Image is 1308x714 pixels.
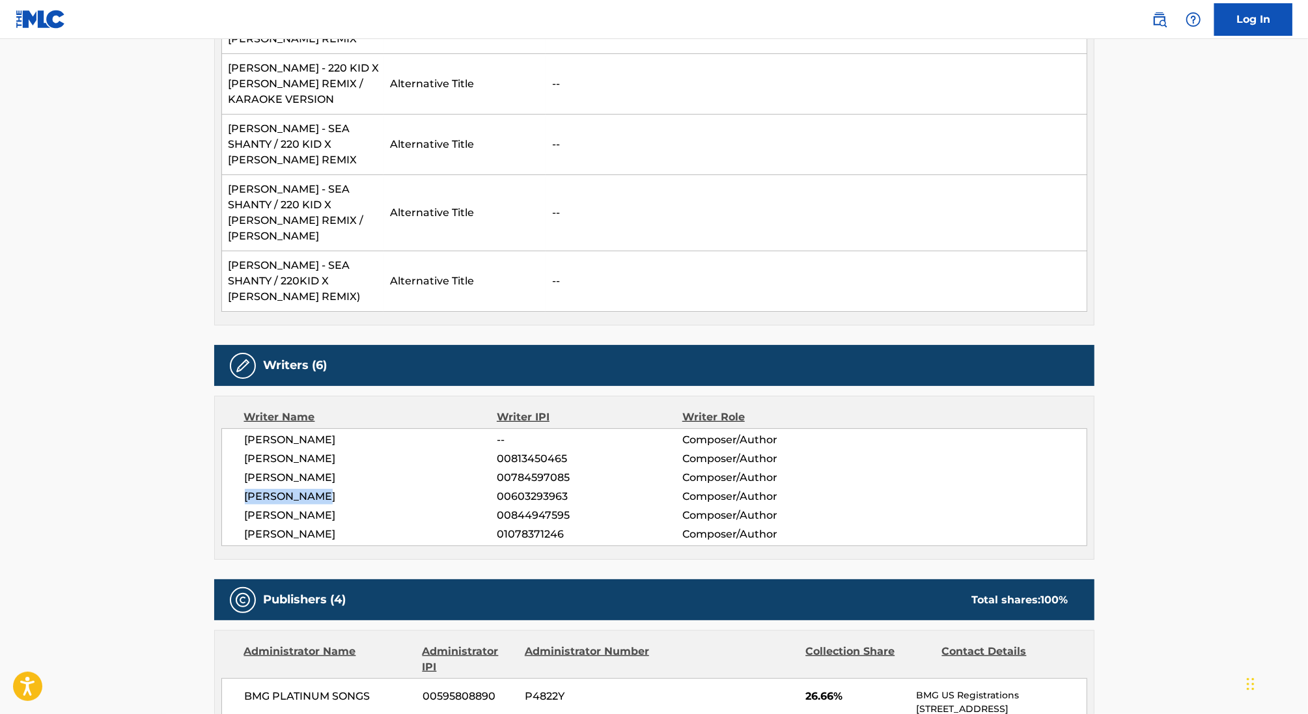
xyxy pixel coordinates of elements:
[1041,594,1068,606] span: 100 %
[1247,665,1255,704] div: Drag
[497,489,682,504] span: 00603293963
[245,432,497,448] span: [PERSON_NAME]
[264,592,346,607] h5: Publishers (4)
[942,644,1068,675] div: Contact Details
[1147,7,1173,33] a: Public Search
[525,644,651,675] div: Administrator Number
[497,432,682,448] span: --
[546,54,1087,115] td: --
[682,432,851,448] span: Composer/Author
[497,470,682,486] span: 00784597085
[1214,3,1292,36] a: Log In
[383,115,546,175] td: Alternative Title
[972,592,1068,608] div: Total shares:
[221,54,383,115] td: [PERSON_NAME] - 220 KID X [PERSON_NAME] REMIX / KARAOKE VERSION
[245,508,497,523] span: [PERSON_NAME]
[383,54,546,115] td: Alternative Title
[244,409,497,425] div: Writer Name
[682,489,851,504] span: Composer/Author
[497,527,682,542] span: 01078371246
[682,508,851,523] span: Composer/Author
[245,689,413,704] span: BMG PLATINUM SONGS
[546,175,1087,251] td: --
[682,470,851,486] span: Composer/Author
[805,644,932,675] div: Collection Share
[497,409,682,425] div: Writer IPI
[383,175,546,251] td: Alternative Title
[244,644,413,675] div: Administrator Name
[546,251,1087,312] td: --
[383,251,546,312] td: Alternative Title
[682,527,851,542] span: Composer/Author
[264,358,327,373] h5: Writers (6)
[1186,12,1201,27] img: help
[805,689,906,704] span: 26.66%
[525,689,651,704] span: P4822Y
[245,489,497,504] span: [PERSON_NAME]
[682,409,851,425] div: Writer Role
[221,251,383,312] td: [PERSON_NAME] - SEA SHANTY / 220KID X [PERSON_NAME] REMIX)
[235,592,251,608] img: Publishers
[245,527,497,542] span: [PERSON_NAME]
[245,451,497,467] span: [PERSON_NAME]
[682,451,851,467] span: Composer/Author
[497,508,682,523] span: 00844947595
[221,175,383,251] td: [PERSON_NAME] - SEA SHANTY / 220 KID X [PERSON_NAME] REMIX / [PERSON_NAME]
[221,115,383,175] td: [PERSON_NAME] - SEA SHANTY / 220 KID X [PERSON_NAME] REMIX
[1180,7,1206,33] div: Help
[497,451,682,467] span: 00813450465
[423,644,515,675] div: Administrator IPI
[16,10,66,29] img: MLC Logo
[546,115,1087,175] td: --
[1152,12,1167,27] img: search
[916,689,1086,702] p: BMG US Registrations
[235,358,251,374] img: Writers
[1243,652,1308,714] iframe: Chat Widget
[245,470,497,486] span: [PERSON_NAME]
[423,689,515,704] span: 00595808890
